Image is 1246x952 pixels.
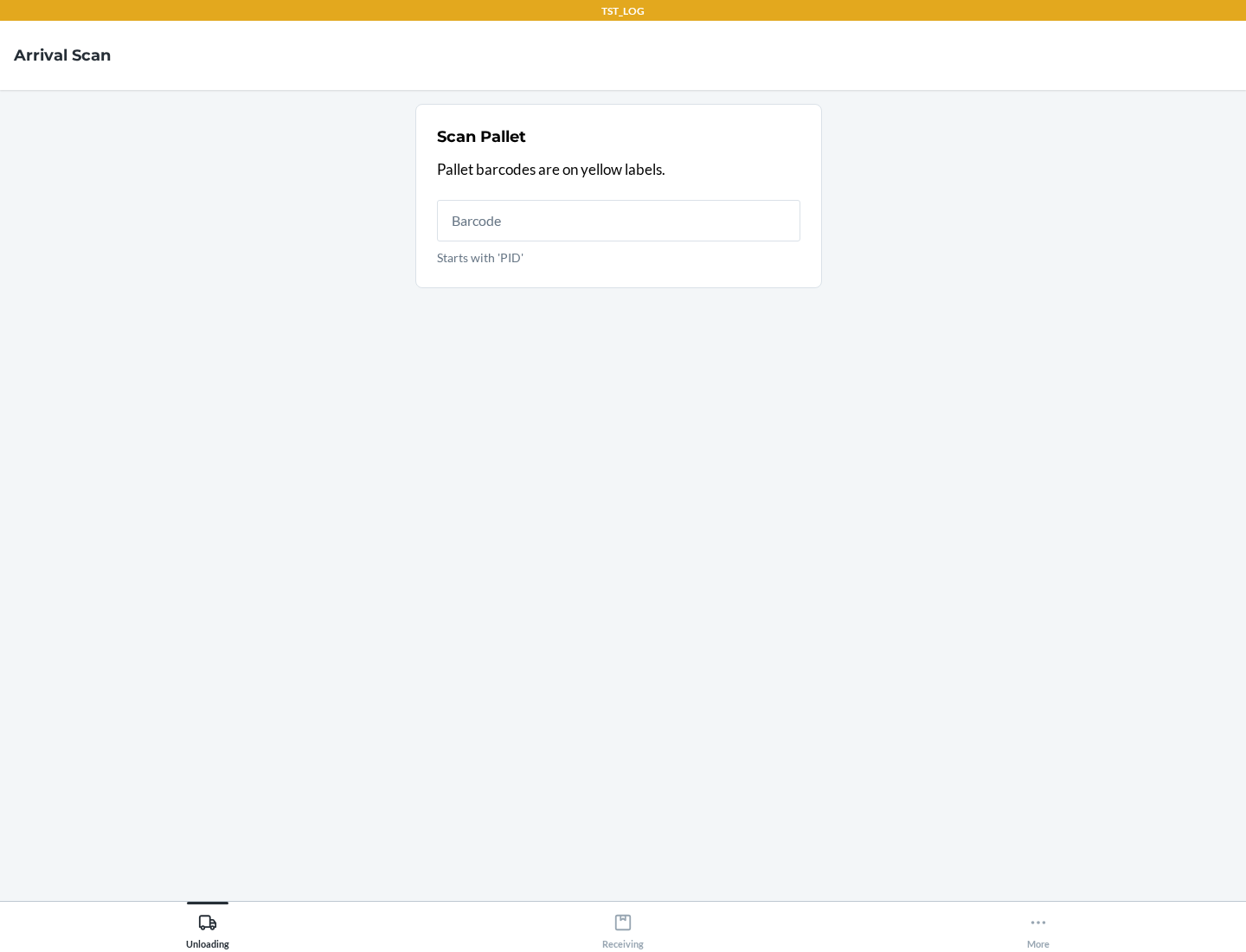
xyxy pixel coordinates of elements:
button: Receiving [415,902,831,949]
h2: Scan Pallet [437,125,526,148]
p: TST_LOG [601,3,645,19]
button: More [831,902,1246,949]
div: Unloading [186,906,229,949]
p: Pallet barcodes are on yellow labels. [437,158,800,181]
div: Receiving [602,906,644,949]
input: Starts with 'PID' [437,200,800,241]
h4: Arrival Scan [14,44,111,67]
p: Starts with 'PID' [437,248,800,267]
div: More [1027,906,1050,949]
